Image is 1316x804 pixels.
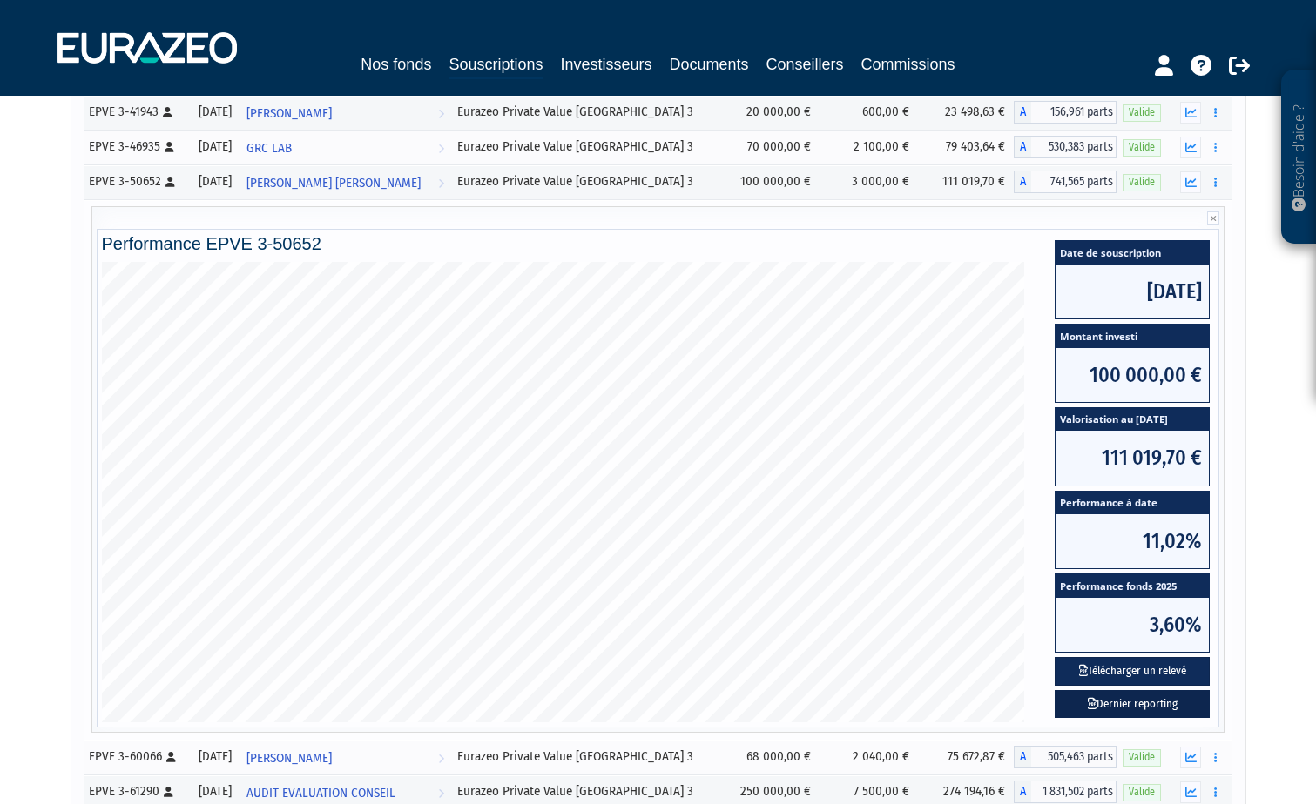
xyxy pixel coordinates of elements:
[1056,265,1209,318] span: [DATE]
[766,52,844,77] a: Conseillers
[163,107,172,117] i: [Français] Personne physique
[1123,174,1161,191] span: Valide
[1056,492,1209,515] span: Performance à date
[449,52,543,79] a: Souscriptions
[1031,781,1117,803] span: 1 831,502 parts
[1056,598,1209,652] span: 3,60%
[1014,101,1031,124] span: A
[1014,781,1031,803] span: A
[722,740,820,774] td: 68 000,00 €
[1056,408,1209,432] span: Valorisation au [DATE]
[670,52,749,77] a: Documents
[89,782,185,801] div: EPVE 3-61290
[89,103,185,121] div: EPVE 3-41943
[1031,101,1117,124] span: 156,961 parts
[820,740,918,774] td: 2 040,00 €
[457,172,716,191] div: Eurazeo Private Value [GEOGRAPHIC_DATA] 3
[1289,79,1309,236] p: Besoin d'aide ?
[240,95,451,130] a: [PERSON_NAME]
[197,172,234,191] div: [DATE]
[722,130,820,164] td: 70 000,00 €
[1123,139,1161,156] span: Valide
[722,95,820,130] td: 20 000,00 €
[89,747,185,766] div: EPVE 3-60066
[197,103,234,121] div: [DATE]
[1056,514,1209,568] span: 11,02%
[1055,657,1210,686] button: Télécharger un relevé
[918,95,1014,130] td: 23 498,63 €
[1031,136,1117,158] span: 530,383 parts
[102,234,1215,253] h4: Performance EPVE 3-50652
[197,782,234,801] div: [DATE]
[240,740,451,774] a: [PERSON_NAME]
[1014,746,1031,768] span: A
[438,742,444,774] i: Voir l'investisseur
[1031,171,1117,193] span: 741,565 parts
[457,103,716,121] div: Eurazeo Private Value [GEOGRAPHIC_DATA] 3
[361,52,431,77] a: Nos fonds
[197,137,234,156] div: [DATE]
[1014,171,1031,193] span: A
[1055,690,1210,719] a: Dernier reporting
[246,132,292,164] span: GRC LAB
[438,167,444,199] i: Voir l'investisseur
[918,164,1014,199] td: 111 019,70 €
[89,137,185,156] div: EPVE 3-46935
[1056,325,1209,348] span: Montant investi
[1123,749,1161,766] span: Valide
[918,740,1014,774] td: 75 672,87 €
[438,97,444,130] i: Voir l'investisseur
[722,164,820,199] td: 100 000,00 €
[1056,574,1209,598] span: Performance fonds 2025
[1056,431,1209,485] span: 111 019,70 €
[457,747,716,766] div: Eurazeo Private Value [GEOGRAPHIC_DATA] 3
[240,130,451,164] a: GRC LAB
[861,52,955,77] a: Commissions
[246,97,332,130] span: [PERSON_NAME]
[1056,241,1209,265] span: Date de souscription
[820,130,918,164] td: 2 100,00 €
[246,167,421,199] span: [PERSON_NAME] [PERSON_NAME]
[1056,348,1209,402] span: 100 000,00 €
[1014,101,1117,124] div: A - Eurazeo Private Value Europe 3
[246,742,332,774] span: [PERSON_NAME]
[820,164,918,199] td: 3 000,00 €
[457,782,716,801] div: Eurazeo Private Value [GEOGRAPHIC_DATA] 3
[1014,136,1031,158] span: A
[1014,171,1117,193] div: A - Eurazeo Private Value Europe 3
[165,142,174,152] i: [Français] Personne physique
[57,32,237,64] img: 1732889491-logotype_eurazeo_blanc_rvb.png
[1031,746,1117,768] span: 505,463 parts
[1014,136,1117,158] div: A - Eurazeo Private Value Europe 3
[820,95,918,130] td: 600,00 €
[166,752,176,762] i: [Français] Personne physique
[164,787,173,797] i: [Français] Personne physique
[89,172,185,191] div: EPVE 3-50652
[240,164,451,199] a: [PERSON_NAME] [PERSON_NAME]
[438,132,444,164] i: Voir l'investisseur
[197,747,234,766] div: [DATE]
[1123,784,1161,801] span: Valide
[165,177,175,187] i: [Français] Personne physique
[918,130,1014,164] td: 79 403,64 €
[1123,104,1161,121] span: Valide
[1014,781,1117,803] div: A - Eurazeo Private Value Europe 3
[457,137,716,156] div: Eurazeo Private Value [GEOGRAPHIC_DATA] 3
[560,52,651,77] a: Investisseurs
[1014,746,1117,768] div: A - Eurazeo Private Value Europe 3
